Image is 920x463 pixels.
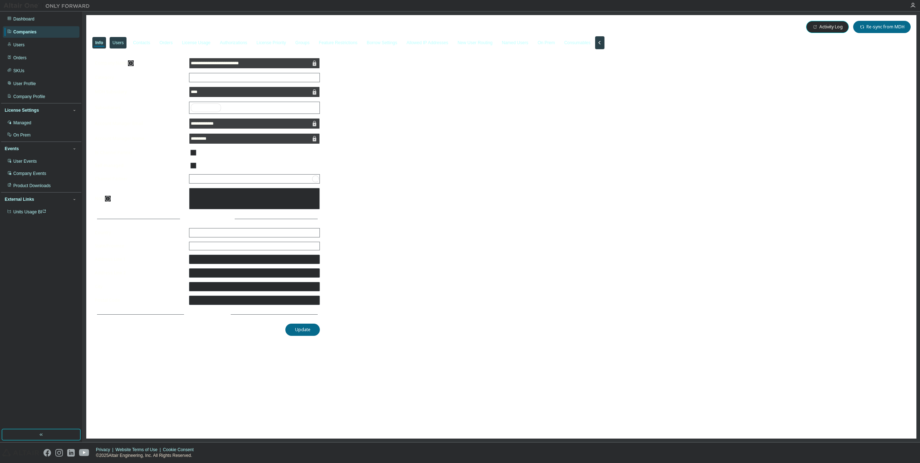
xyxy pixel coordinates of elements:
[163,447,198,453] div: Cookie Consent
[95,230,185,236] label: Country
[128,60,134,66] button: information
[367,40,397,46] div: Borrow Settings
[406,40,448,46] div: Allowed IP Addresses
[13,209,46,214] span: Units Usage BI
[564,40,590,46] div: Consumables
[95,136,185,142] label: Account Manager Name
[95,163,185,168] label: Self-managed
[853,21,911,33] button: Re-sync from MDH
[13,81,36,87] div: User Profile
[13,68,24,74] div: SKUs
[133,40,150,46] div: Contacts
[91,23,254,31] span: [PERSON_NAME] Engineering (1992) Ltd - 83401
[13,120,31,126] div: Managed
[95,75,185,80] label: Category
[95,150,185,156] label: Is Channel Partner
[95,176,185,182] label: Channel Partner
[457,40,492,46] div: New User Routing
[112,40,124,46] div: Users
[220,40,247,46] div: Authorizations
[95,40,103,46] div: Info
[96,447,115,453] div: Privacy
[5,107,39,113] div: License Settings
[13,158,37,164] div: User Events
[13,16,34,22] div: Dashboard
[13,94,45,99] div: Company Profile
[13,171,46,176] div: Company Events
[13,42,24,48] div: Users
[190,74,215,82] div: Commercial
[55,449,63,457] img: instagram.svg
[95,60,185,66] label: Company Name
[5,196,34,202] div: External Links
[191,103,221,112] div: solidThinking
[2,449,39,457] img: altair_logo.svg
[502,40,528,46] div: Named Users
[4,2,93,9] img: Altair One
[806,21,849,33] button: Activity Log
[257,40,286,46] div: License Priority
[95,297,185,303] label: Postal Code
[13,183,51,189] div: Product Downloads
[189,102,319,114] div: solidThinking
[95,121,185,126] label: Account Manager Email
[191,176,210,182] div: Loading...
[285,324,320,336] button: Update
[96,453,198,459] p: © 2025 Altair Engineering, Inc. All Rights Reserved.
[95,195,105,202] label: Note
[13,55,27,61] div: Orders
[79,449,89,457] img: youtube.svg
[188,312,221,317] span: More Details
[95,256,185,262] label: Address Line 1
[13,132,31,138] div: On Prem
[43,449,51,457] img: facebook.svg
[189,175,319,183] div: Loading...
[184,216,225,221] span: Address Details
[538,40,555,46] div: On Prem
[95,270,185,276] label: Address Line 2
[319,40,357,46] div: Feature Restrictions
[95,89,185,95] label: MDH Subsidary
[13,29,37,35] div: Companies
[5,146,19,152] div: Events
[95,105,185,111] label: Subsidiaries
[95,243,185,249] label: State/Province
[190,229,237,237] div: [GEOGRAPHIC_DATA]
[182,40,210,46] div: License Usage
[160,40,173,46] div: Orders
[189,73,319,82] div: Commercial
[95,284,185,290] label: City
[189,228,319,237] div: [GEOGRAPHIC_DATA]
[67,449,75,457] img: linkedin.svg
[295,40,309,46] div: Groups
[115,447,163,453] div: Website Terms of Use
[105,196,111,202] button: information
